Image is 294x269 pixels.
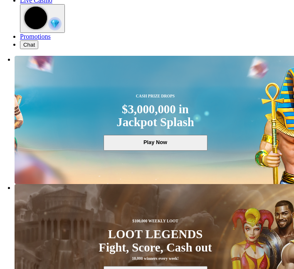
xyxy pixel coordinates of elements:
[48,17,62,30] img: reward-icon
[23,42,35,48] span: Chat
[109,138,201,146] span: Play Now
[20,33,51,40] span: Promotions
[104,135,208,151] button: Play Now
[132,256,178,262] span: 10,000 winners every week!
[132,218,178,224] span: $100,000 WEEKLY LOOT
[116,103,194,129] div: $3,000,000 in Jackpot Splash
[20,33,51,40] a: gift-inverted iconPromotions
[99,228,212,254] div: LOOT LEGENDS Fight, Score, Cash out
[136,93,175,99] span: CASH PRIZE DROPS
[20,4,65,33] button: reward-icon
[20,40,38,49] button: headphones iconChat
